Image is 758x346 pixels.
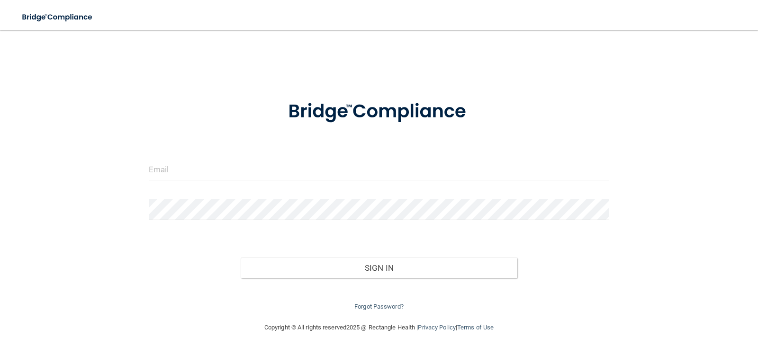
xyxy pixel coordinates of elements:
div: Copyright © All rights reserved 2025 @ Rectangle Health | | [206,312,552,343]
button: Sign In [241,257,517,278]
a: Terms of Use [457,324,494,331]
img: bridge_compliance_login_screen.278c3ca4.svg [14,8,101,27]
img: bridge_compliance_login_screen.278c3ca4.svg [269,87,489,136]
input: Email [149,159,610,180]
a: Privacy Policy [418,324,455,331]
a: Forgot Password? [354,303,404,310]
